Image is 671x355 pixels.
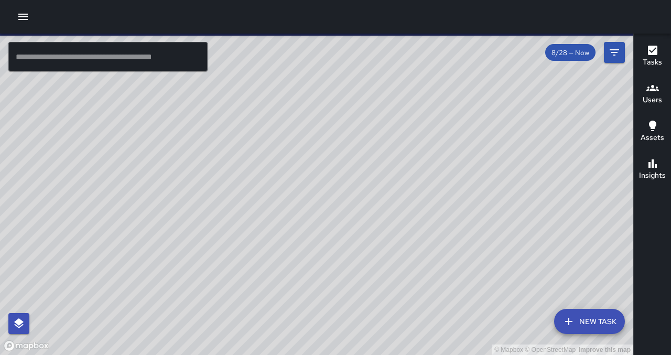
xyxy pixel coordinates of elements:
[554,309,625,334] button: New Task
[634,38,671,76] button: Tasks
[634,76,671,113] button: Users
[643,94,662,106] h6: Users
[545,48,596,57] span: 8/28 — Now
[634,113,671,151] button: Assets
[641,132,664,144] h6: Assets
[634,151,671,189] button: Insights
[604,42,625,63] button: Filters
[639,170,666,181] h6: Insights
[643,57,662,68] h6: Tasks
